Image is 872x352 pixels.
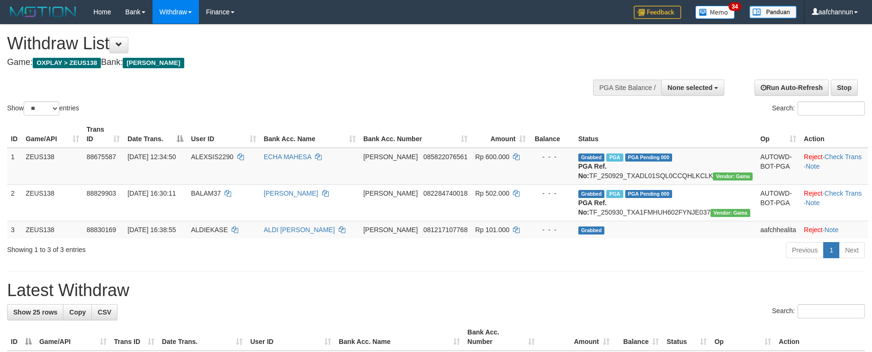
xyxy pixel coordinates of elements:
button: None selected [661,80,724,96]
h4: Game: Bank: [7,58,572,67]
th: Date Trans.: activate to sort column ascending [158,324,247,351]
span: Vendor URL: https://trx31.1velocity.biz [710,209,750,217]
th: Game/API: activate to sort column ascending [22,121,83,148]
span: PGA Pending [625,190,673,198]
span: Vendor URL: https://trx31.1velocity.biz [713,172,753,181]
td: · · [800,184,868,221]
span: [DATE] 12:34:50 [127,153,176,161]
td: AUTOWD-BOT-PGA [756,148,800,185]
th: Bank Acc. Name: activate to sort column ascending [260,121,360,148]
label: Show entries [7,101,79,116]
th: Status: activate to sort column ascending [663,324,710,351]
span: 34 [728,2,741,11]
td: · [800,221,868,238]
td: 2 [7,184,22,221]
a: 1 [823,242,839,258]
span: Rp 600.000 [475,153,509,161]
a: Show 25 rows [7,304,63,320]
a: Reject [804,226,823,234]
td: TF_250929_TXADL01SQL0CCQHLKCLK [575,148,757,185]
td: 1 [7,148,22,185]
th: User ID: activate to sort column ascending [246,324,335,351]
th: Balance: activate to sort column ascending [613,324,663,351]
span: OXPLAY > ZEUS138 [33,58,101,68]
label: Search: [772,304,865,318]
input: Search: [798,101,865,116]
span: 88675587 [87,153,116,161]
td: AUTOWD-BOT-PGA [756,184,800,221]
td: ZEUS138 [22,184,83,221]
a: Previous [786,242,824,258]
span: Grabbed [578,190,605,198]
a: Next [839,242,865,258]
a: Check Trans [825,190,862,197]
input: Search: [798,304,865,318]
span: [PERSON_NAME] [363,153,418,161]
th: Date Trans.: activate to sort column descending [124,121,187,148]
span: Show 25 rows [13,308,57,316]
th: Action [800,121,868,148]
td: aafchhealita [756,221,800,238]
img: Feedback.jpg [634,6,681,19]
a: CSV [91,304,117,320]
div: - - - [533,189,570,198]
td: ZEUS138 [22,148,83,185]
a: Reject [804,190,823,197]
span: BALAM37 [191,190,221,197]
div: PGA Site Balance / [593,80,661,96]
a: Copy [63,304,92,320]
span: PGA Pending [625,153,673,162]
span: [PERSON_NAME] [123,58,184,68]
span: Rp 101.000 [475,226,509,234]
span: [DATE] 16:30:11 [127,190,176,197]
span: Copy 081217107768 to clipboard [423,226,467,234]
th: Amount: activate to sort column ascending [539,324,613,351]
span: Copy [69,308,86,316]
th: Trans ID: activate to sort column ascending [110,324,158,351]
span: Marked by aafpengsreynich [606,153,623,162]
th: Bank Acc. Number: activate to sort column ascending [360,121,471,148]
a: [PERSON_NAME] [264,190,318,197]
a: Check Trans [825,153,862,161]
span: CSV [98,308,111,316]
span: 88829903 [87,190,116,197]
th: ID [7,121,22,148]
span: [DATE] 16:38:55 [127,226,176,234]
td: · · [800,148,868,185]
span: Grabbed [578,226,605,235]
th: Trans ID: activate to sort column ascending [83,121,124,148]
span: Copy 085822076561 to clipboard [423,153,467,161]
b: PGA Ref. No: [578,162,607,180]
td: 3 [7,221,22,238]
a: Note [806,199,820,207]
b: PGA Ref. No: [578,199,607,216]
div: - - - [533,225,570,235]
th: Balance [530,121,574,148]
span: Rp 502.000 [475,190,509,197]
h1: Withdraw List [7,34,572,53]
span: ALDIEKASE [191,226,228,234]
th: ID: activate to sort column descending [7,324,36,351]
a: ALDI [PERSON_NAME] [264,226,335,234]
a: Stop [831,80,858,96]
h1: Latest Withdraw [7,281,865,300]
a: Note [806,162,820,170]
th: Action [775,324,865,351]
a: Note [825,226,839,234]
a: Run Auto-Refresh [755,80,829,96]
span: ALEXSIS2290 [191,153,234,161]
a: Reject [804,153,823,161]
a: ECHA MAHESA [264,153,311,161]
th: Amount: activate to sort column ascending [471,121,530,148]
td: ZEUS138 [22,221,83,238]
span: 88830169 [87,226,116,234]
th: Game/API: activate to sort column ascending [36,324,110,351]
span: Copy 082284740018 to clipboard [423,190,467,197]
span: None selected [667,84,712,91]
th: Op: activate to sort column ascending [710,324,775,351]
span: [PERSON_NAME] [363,190,418,197]
div: - - - [533,152,570,162]
select: Showentries [24,101,59,116]
th: Op: activate to sort column ascending [756,121,800,148]
span: Grabbed [578,153,605,162]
